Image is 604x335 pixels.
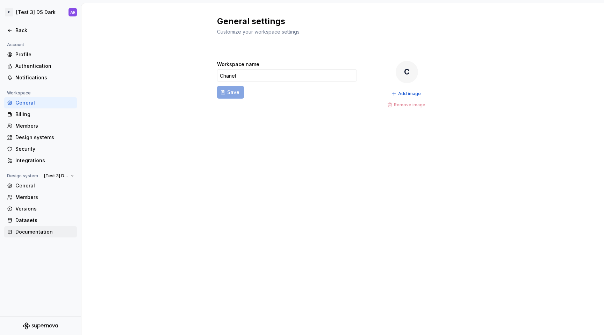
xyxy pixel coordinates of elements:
[4,155,77,166] a: Integrations
[217,61,259,68] label: Workspace name
[4,180,77,191] a: General
[15,205,74,212] div: Versions
[15,122,74,129] div: Members
[4,72,77,83] a: Notifications
[15,134,74,141] div: Design systems
[15,74,74,81] div: Notifications
[4,97,77,108] a: General
[15,217,74,224] div: Datasets
[4,49,77,60] a: Profile
[15,99,74,106] div: General
[396,61,418,83] div: C
[217,29,301,35] span: Customize your workspace settings.
[4,25,77,36] a: Back
[4,215,77,226] a: Datasets
[15,51,74,58] div: Profile
[217,16,460,27] h2: General settings
[15,63,74,70] div: Authentication
[4,203,77,214] a: Versions
[15,111,74,118] div: Billing
[389,89,424,99] button: Add image
[1,5,80,20] button: C[Test 3] DS DarkAR
[4,192,77,203] a: Members
[15,194,74,201] div: Members
[4,172,41,180] div: Design system
[4,120,77,131] a: Members
[16,9,56,16] div: [Test 3] DS Dark
[4,41,27,49] div: Account
[15,182,74,189] div: General
[15,145,74,152] div: Security
[4,143,77,155] a: Security
[23,322,58,329] svg: Supernova Logo
[4,60,77,72] a: Authentication
[15,228,74,235] div: Documentation
[15,157,74,164] div: Integrations
[70,9,75,15] div: AR
[4,132,77,143] a: Design systems
[4,89,34,97] div: Workspace
[15,27,74,34] div: Back
[5,8,13,16] div: C
[4,109,77,120] a: Billing
[44,173,68,179] span: [Test 3] DS Dark
[398,91,421,97] span: Add image
[4,226,77,237] a: Documentation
